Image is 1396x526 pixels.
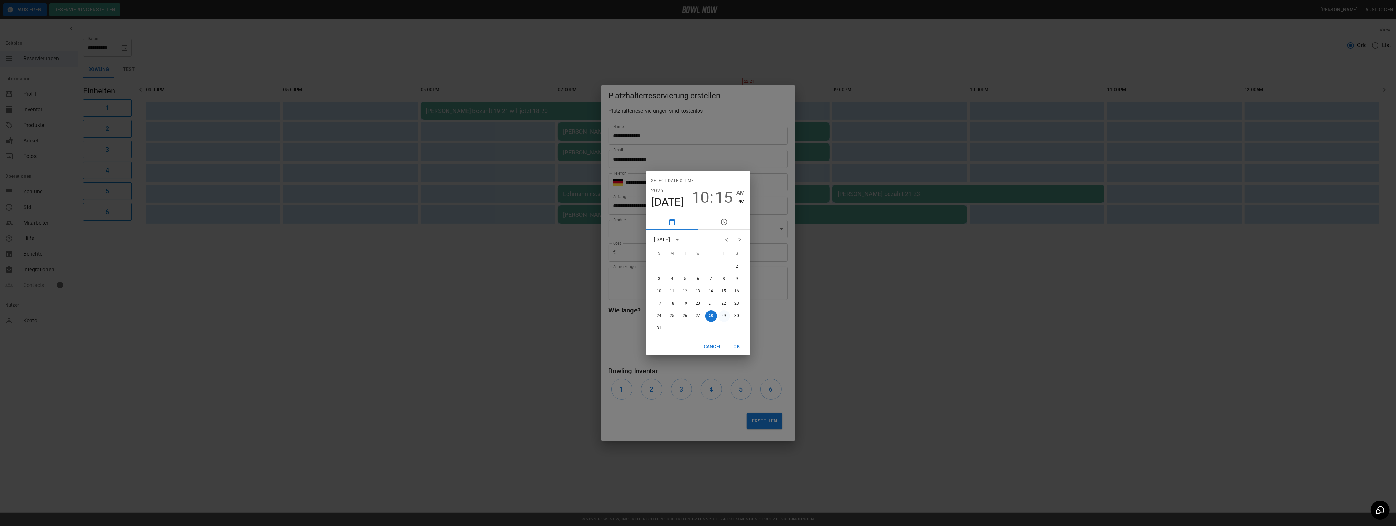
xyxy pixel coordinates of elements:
button: 6 [692,273,704,285]
button: 10 [692,189,709,207]
button: pick time [698,214,750,230]
button: 17 [653,298,665,310]
button: 9 [731,273,743,285]
button: Previous month [720,233,733,246]
button: 28 [705,310,717,322]
button: 1 [718,261,730,273]
button: 12 [679,286,691,297]
button: 8 [718,273,730,285]
button: 19 [679,298,691,310]
button: 21 [705,298,717,310]
button: 14 [705,286,717,297]
button: 7 [705,273,717,285]
button: 30 [731,310,743,322]
button: 3 [653,273,665,285]
button: 27 [692,310,704,322]
button: 29 [718,310,730,322]
button: 25 [666,310,678,322]
button: 16 [731,286,743,297]
button: calendar view is open, switch to year view [672,234,683,245]
span: Tuesday [679,247,691,260]
span: Saturday [731,247,743,260]
span: Wednesday [692,247,704,260]
button: 2025 [651,186,663,195]
span: Monday [666,247,678,260]
button: 23 [731,298,743,310]
button: 11 [666,286,678,297]
button: 22 [718,298,730,310]
button: 15 [715,189,733,207]
button: [DATE] [651,195,684,209]
button: 10 [653,286,665,297]
button: 18 [666,298,678,310]
div: [DATE] [654,236,670,244]
button: Cancel [701,341,724,353]
span: Sunday [653,247,665,260]
span: Select date & time [651,176,694,186]
button: 4 [666,273,678,285]
button: 31 [653,323,665,334]
button: 24 [653,310,665,322]
button: pick date [646,214,698,230]
button: 13 [692,286,704,297]
span: Thursday [705,247,717,260]
button: 2 [731,261,743,273]
button: Next month [733,233,746,246]
button: 26 [679,310,691,322]
button: AM [736,189,745,197]
button: 15 [718,286,730,297]
button: 5 [679,273,691,285]
button: OK [727,341,747,353]
button: PM [736,197,745,206]
span: : [710,189,714,207]
span: Friday [718,247,730,260]
button: 20 [692,298,704,310]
